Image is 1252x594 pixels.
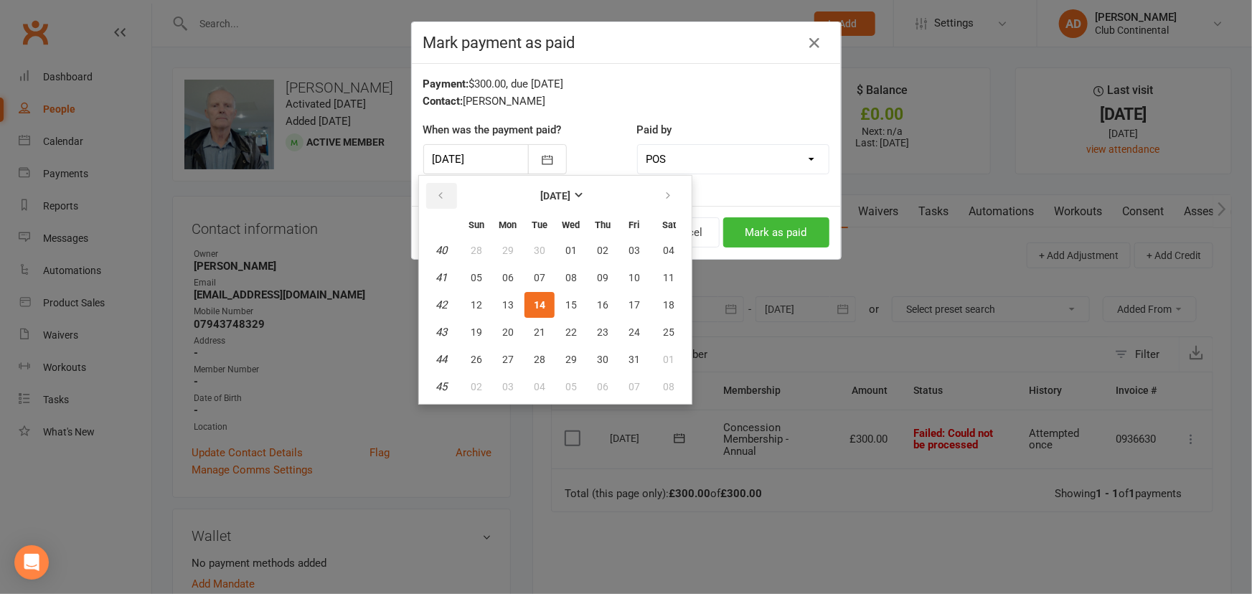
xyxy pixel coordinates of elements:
[556,346,586,372] button: 29
[461,319,491,345] button: 19
[619,292,649,318] button: 17
[524,265,555,291] button: 07
[556,265,586,291] button: 08
[493,346,523,372] button: 27
[629,354,640,365] span: 31
[436,271,447,284] em: 41
[651,237,687,263] button: 04
[651,292,687,318] button: 18
[14,545,49,580] div: Open Intercom Messenger
[471,299,482,311] span: 12
[565,245,577,256] span: 01
[651,346,687,372] button: 01
[663,381,674,392] span: 08
[436,326,447,339] em: 43
[502,272,514,283] span: 06
[595,220,611,230] small: Thursday
[619,374,649,400] button: 07
[588,292,618,318] button: 16
[723,217,829,247] button: Mark as paid
[651,265,687,291] button: 11
[588,237,618,263] button: 02
[423,121,562,138] label: When was the payment paid?
[663,354,674,365] span: 01
[499,220,517,230] small: Monday
[471,245,482,256] span: 28
[524,374,555,400] button: 04
[556,292,586,318] button: 15
[423,34,829,52] h4: Mark payment as paid
[588,265,618,291] button: 09
[461,292,491,318] button: 12
[423,77,469,90] strong: Payment:
[804,32,827,55] button: Close
[534,299,545,311] span: 14
[461,265,491,291] button: 05
[524,346,555,372] button: 28
[619,319,649,345] button: 24
[524,237,555,263] button: 30
[502,381,514,392] span: 03
[588,319,618,345] button: 23
[629,299,640,311] span: 17
[556,319,586,345] button: 22
[597,326,608,338] span: 23
[619,265,649,291] button: 10
[502,326,514,338] span: 20
[629,326,640,338] span: 24
[540,190,570,202] strong: [DATE]
[493,265,523,291] button: 06
[629,272,640,283] span: 10
[532,220,547,230] small: Tuesday
[436,380,447,393] em: 45
[436,353,447,366] em: 44
[565,354,577,365] span: 29
[493,292,523,318] button: 13
[471,381,482,392] span: 02
[637,121,672,138] label: Paid by
[471,354,482,365] span: 26
[663,326,674,338] span: 25
[662,220,676,230] small: Saturday
[663,272,674,283] span: 11
[597,299,608,311] span: 16
[651,319,687,345] button: 25
[461,374,491,400] button: 02
[493,237,523,263] button: 29
[534,245,545,256] span: 30
[436,298,447,311] em: 42
[597,354,608,365] span: 30
[597,381,608,392] span: 06
[565,381,577,392] span: 05
[565,272,577,283] span: 08
[471,326,482,338] span: 19
[524,292,555,318] button: 14
[588,346,618,372] button: 30
[524,319,555,345] button: 21
[461,237,491,263] button: 28
[597,272,608,283] span: 09
[502,354,514,365] span: 27
[565,326,577,338] span: 22
[629,245,640,256] span: 03
[423,95,463,108] strong: Contact:
[423,93,829,110] div: [PERSON_NAME]
[556,374,586,400] button: 05
[423,75,829,93] div: $300.00, due [DATE]
[461,346,491,372] button: 26
[436,244,447,257] em: 40
[534,272,545,283] span: 07
[534,326,545,338] span: 21
[469,220,484,230] small: Sunday
[534,354,545,365] span: 28
[493,319,523,345] button: 20
[471,272,482,283] span: 05
[556,237,586,263] button: 01
[619,346,649,372] button: 31
[597,245,608,256] span: 02
[562,220,580,230] small: Wednesday
[663,245,674,256] span: 04
[534,381,545,392] span: 04
[565,299,577,311] span: 15
[629,381,640,392] span: 07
